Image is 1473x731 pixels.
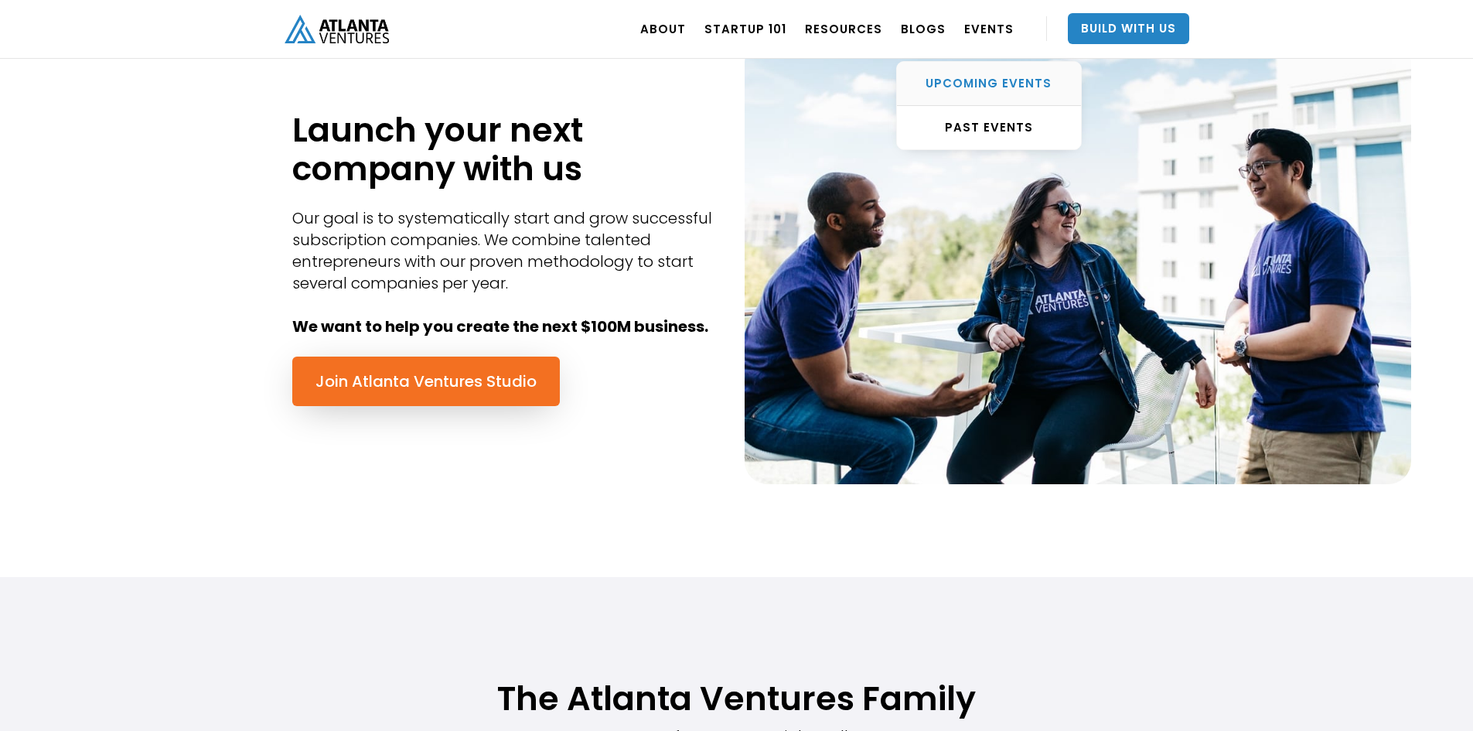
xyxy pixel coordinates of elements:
[292,111,721,188] h1: Launch your next company with us
[745,39,1412,484] img: Atlanta Ventures Team
[640,7,686,50] a: ABOUT
[292,207,721,337] div: Our goal is to systematically start and grow successful subscription companies. We combine talent...
[292,316,708,337] strong: We want to help you create the next $100M business.
[897,120,1081,135] div: PAST EVENTS
[964,7,1014,50] a: EVENTS
[901,7,946,50] a: BLOGS
[292,357,560,406] a: Join Atlanta Ventures Studio
[704,7,786,50] a: Startup 101
[1068,13,1189,44] a: Build With Us
[897,62,1081,106] a: UPCOMING EVENTS
[897,106,1081,149] a: PAST EVENTS
[805,7,882,50] a: RESOURCES
[897,76,1081,91] div: UPCOMING EVENTS
[285,679,1189,718] h1: The Atlanta Ventures Family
